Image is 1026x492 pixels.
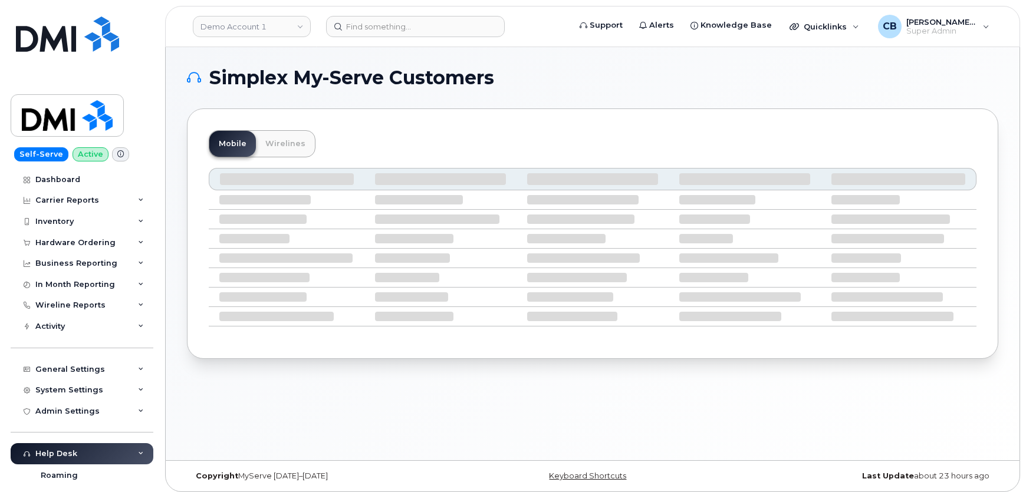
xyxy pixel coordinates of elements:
[728,471,998,481] div: about 23 hours ago
[187,471,458,481] div: MyServe [DATE]–[DATE]
[549,471,626,480] a: Keyboard Shortcuts
[862,471,914,480] strong: Last Update
[209,69,494,87] span: Simplex My-Serve Customers
[196,471,238,480] strong: Copyright
[256,131,315,157] a: Wirelines
[209,131,256,157] a: Mobile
